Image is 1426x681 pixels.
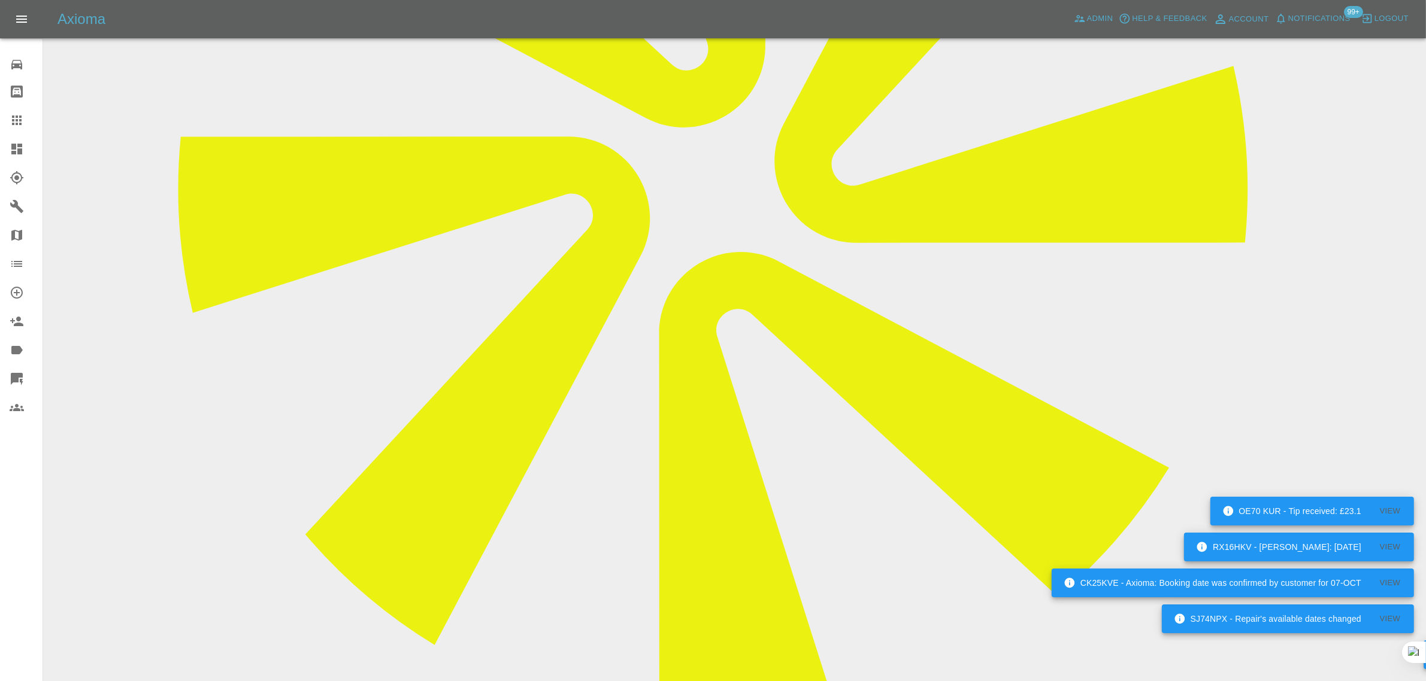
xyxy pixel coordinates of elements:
button: View [1371,574,1409,592]
div: CK25KVE - Axioma: Booking date was confirmed by customer for 07-OCT [1064,572,1361,594]
div: RX16HKV - [PERSON_NAME]: [DATE] [1196,536,1361,558]
button: View [1371,538,1409,557]
div: OE70 KUR - Tip received: £23.1 [1222,500,1361,522]
button: View [1371,502,1409,521]
button: View [1371,610,1409,628]
div: SJ74NPX - Repair's available dates changed [1174,608,1361,630]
